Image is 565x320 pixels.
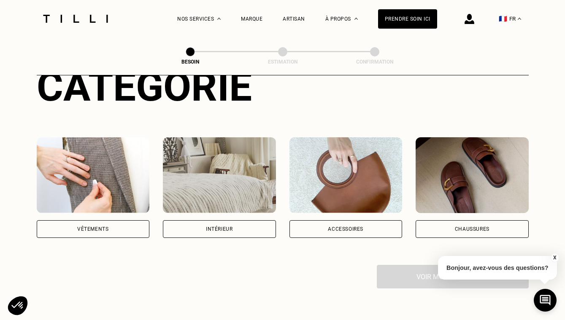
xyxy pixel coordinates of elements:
div: Vêtements [77,227,108,232]
img: Intérieur [163,137,276,213]
a: Artisan [283,16,305,22]
img: Menu déroulant à propos [354,18,358,20]
img: Logo du service de couturière Tilli [40,15,111,23]
img: Menu déroulant [217,18,221,20]
div: Accessoires [328,227,363,232]
img: menu déroulant [518,18,521,20]
div: Confirmation [333,59,417,65]
a: Marque [241,16,262,22]
span: 🇫🇷 [499,15,507,23]
div: Estimation [241,59,325,65]
img: Chaussures [416,137,529,213]
a: Prendre soin ici [378,9,437,29]
img: Accessoires [289,137,403,213]
p: Bonjour, avez-vous des questions? [438,256,557,280]
div: Chaussures [455,227,489,232]
div: Intérieur [206,227,232,232]
img: Vêtements [37,137,150,213]
button: X [550,253,559,262]
img: icône connexion [465,14,474,24]
div: Besoin [148,59,232,65]
div: Catégorie [37,63,529,110]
